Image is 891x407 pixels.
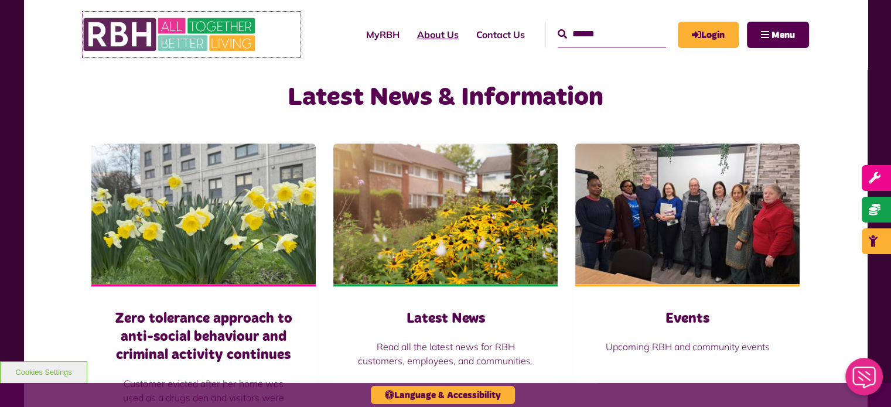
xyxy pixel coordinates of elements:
button: Navigation [747,22,809,48]
h3: Events [599,310,776,328]
input: Search [558,22,666,47]
p: Upcoming RBH and community events [599,340,776,354]
a: Contact Us [467,19,534,50]
iframe: Netcall Web Assistant for live chat [838,354,891,407]
a: MyRBH [357,19,408,50]
img: SAZ MEDIA RBH HOUSING4 [333,143,558,284]
h2: Latest News & Information [203,81,688,114]
img: Freehold [91,143,316,284]
p: Read all the latest news for RBH customers, employees, and communities. [357,340,534,368]
img: Group photo of customers and colleagues at Spotland Community Centre [575,143,800,284]
span: Menu [771,30,795,40]
button: Language & Accessibility [371,386,515,404]
h3: Latest News [357,310,534,328]
a: MyRBH [678,22,739,48]
img: RBH [83,12,258,57]
a: About Us [408,19,467,50]
h3: Zero tolerance approach to anti-social behaviour and criminal activity continues [115,310,292,365]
